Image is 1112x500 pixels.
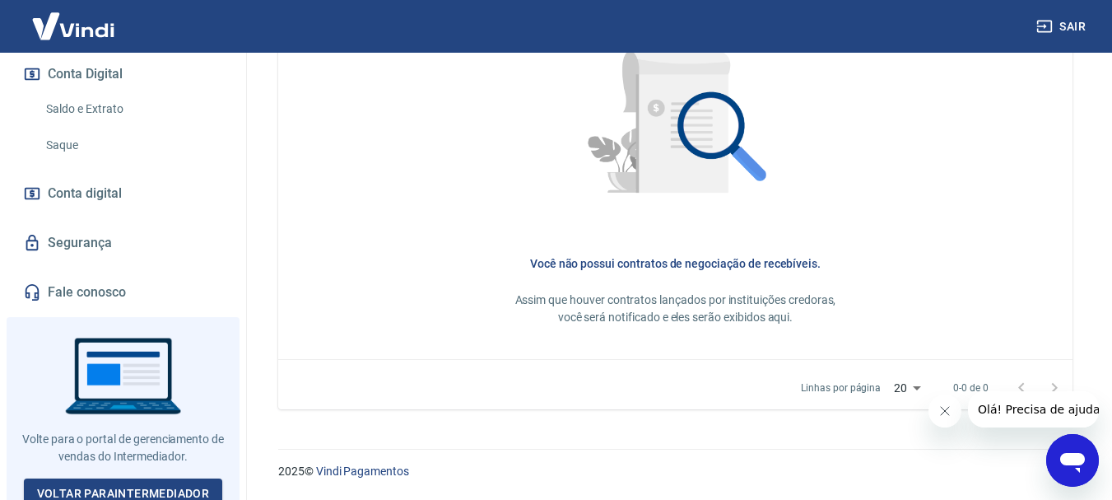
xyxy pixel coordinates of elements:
[316,465,409,478] a: Vindi Pagamentos
[40,129,226,162] a: Saque
[20,225,226,261] a: Segurança
[20,56,226,92] button: Conta Digital
[515,293,836,324] span: Assim que houver contratos lançados por instituições credoras, você será notificado e eles serão ...
[20,1,127,51] img: Vindi
[48,182,122,205] span: Conta digital
[887,376,927,400] div: 20
[10,12,138,25] span: Olá! Precisa de ajuda?
[801,381,881,395] p: Linhas por página
[953,381,989,395] p: 0-0 de 0
[278,463,1072,480] p: 2025 ©
[20,274,226,311] a: Fale conosco
[40,92,226,126] a: Saldo e Extrato
[20,175,226,212] a: Conta digital
[1033,12,1092,42] button: Sair
[553,4,798,249] img: Nenhum item encontrado
[1046,434,1099,487] iframe: Botão para abrir a janela de mensagens
[968,391,1099,428] iframe: Mensagem da empresa
[928,395,961,428] iframe: Fechar mensagem
[305,255,1046,272] h6: Você não possui contratos de negociação de recebíveis.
